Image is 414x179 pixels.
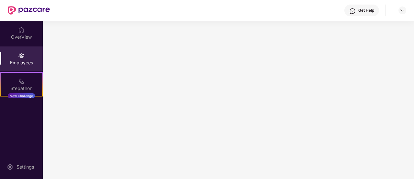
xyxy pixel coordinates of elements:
[7,164,13,170] img: svg+xml;base64,PHN2ZyBpZD0iU2V0dGluZy0yMHgyMCIgeG1sbnM9Imh0dHA6Ly93d3cudzMub3JnLzIwMDAvc3ZnIiB3aW...
[8,93,35,98] div: New Challenge
[18,78,25,84] img: svg+xml;base64,PHN2ZyB4bWxucz0iaHR0cDovL3d3dy53My5vcmcvMjAwMC9zdmciIHdpZHRoPSIyMSIgaGVpZ2h0PSIyMC...
[8,6,50,15] img: New Pazcare Logo
[400,8,405,13] img: svg+xml;base64,PHN2ZyBpZD0iRHJvcGRvd24tMzJ4MzIiIHhtbG5zPSJodHRwOi8vd3d3LnczLm9yZy8yMDAwL3N2ZyIgd2...
[1,85,42,92] div: Stepathon
[18,52,25,59] img: svg+xml;base64,PHN2ZyBpZD0iRW1wbG95ZWVzIiB4bWxucz0iaHR0cDovL3d3dy53My5vcmcvMjAwMC9zdmciIHdpZHRoPS...
[18,27,25,33] img: svg+xml;base64,PHN2ZyBpZD0iSG9tZSIgeG1sbnM9Imh0dHA6Ly93d3cudzMub3JnLzIwMDAvc3ZnIiB3aWR0aD0iMjAiIG...
[349,8,356,14] img: svg+xml;base64,PHN2ZyBpZD0iSGVscC0zMngzMiIgeG1sbnM9Imh0dHA6Ly93d3cudzMub3JnLzIwMDAvc3ZnIiB3aWR0aD...
[358,8,374,13] div: Get Help
[15,164,36,170] div: Settings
